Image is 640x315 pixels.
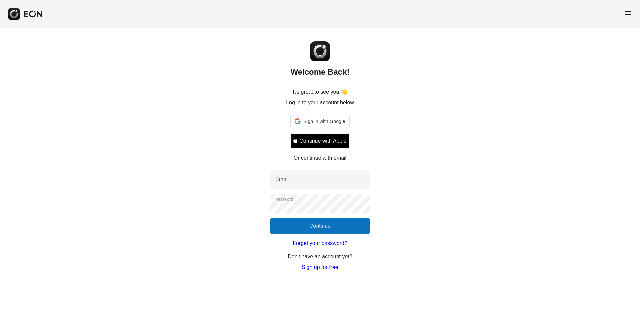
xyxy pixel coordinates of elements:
[286,99,354,107] p: Log in to your account below
[293,239,347,247] a: Forget your password?
[275,197,293,202] label: Password
[288,253,352,261] p: Don't have an account yet?
[291,67,350,77] h2: Welcome Back!
[624,9,632,17] span: menu
[275,175,289,183] label: Email
[290,133,349,149] button: Signin with apple ID
[293,88,347,96] p: It's great to see you 👋
[294,154,346,162] p: Or continue with email
[302,263,338,271] a: Sign up for free
[270,218,370,234] button: Continue
[303,117,345,125] span: Sign in with Google
[290,115,349,128] div: Sign in with Google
